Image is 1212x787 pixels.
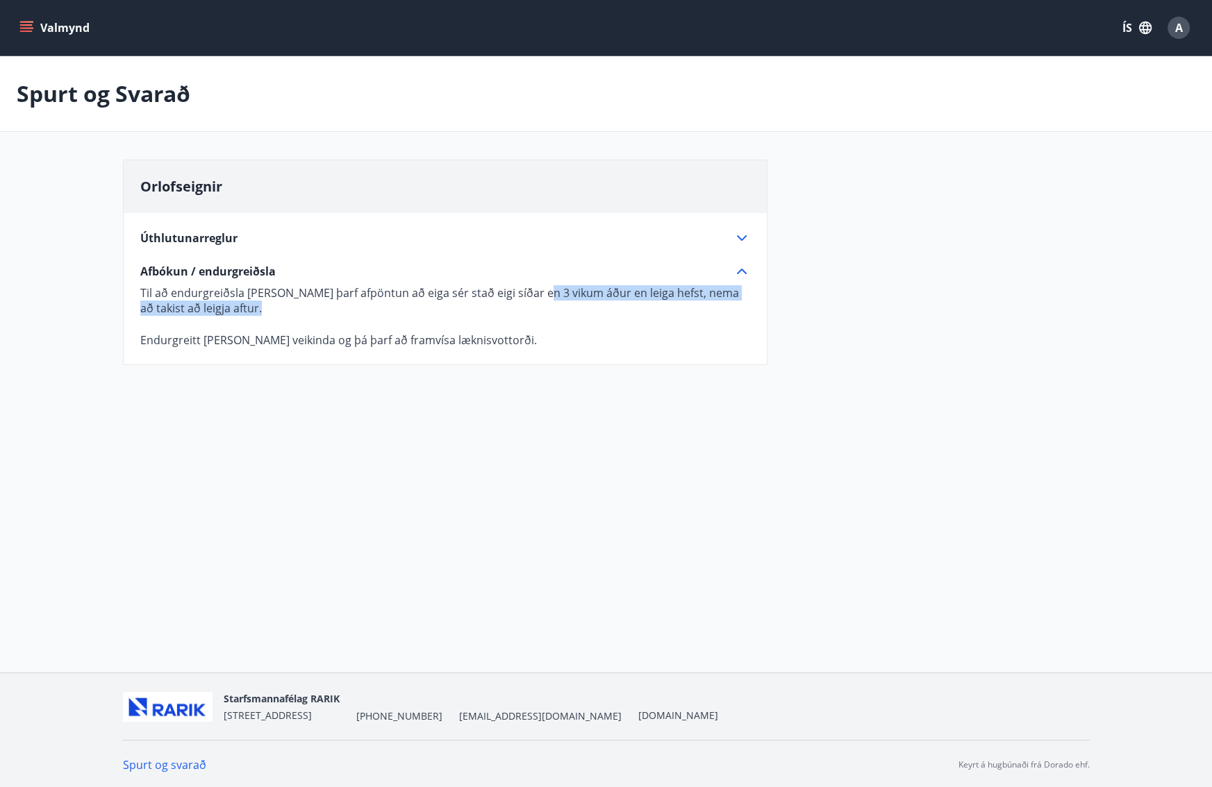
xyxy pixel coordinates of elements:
[17,78,190,109] p: Spurt og Svarað
[459,709,622,723] span: [EMAIL_ADDRESS][DOMAIN_NAME]
[1175,20,1183,35] span: A
[140,263,750,280] div: Afbókun / endurgreiðsla
[140,230,750,246] div: Úthlutunarreglur
[140,332,750,348] p: Endurgreitt [PERSON_NAME] veikinda og þá þarf að framvísa læknisvottorði.
[1115,15,1159,40] button: ÍS
[224,692,340,705] span: Starfsmannafélag RARIK
[958,759,1090,771] p: Keyrt á hugbúnaði frá Dorado ehf.
[17,15,95,40] button: menu
[140,177,222,196] span: Orlofseignir
[224,709,312,722] span: [STREET_ADDRESS]
[140,280,750,348] div: Afbókun / endurgreiðsla
[638,709,718,722] a: [DOMAIN_NAME]
[140,264,276,279] span: Afbókun / endurgreiðsla
[1162,11,1195,44] button: A
[140,285,750,316] p: Til að endurgreiðsla [PERSON_NAME] þarf afpöntun að eiga sér stað eigi síðar en 3 vikum áður en l...
[356,709,442,723] span: [PHONE_NUMBER]
[123,692,213,722] img: ZmrgJ79bX6zJLXUGuSjrUVyxXxBt3QcBuEz7Nz1t.png
[140,230,238,246] span: Úthlutunarreglur
[123,757,206,772] a: Spurt og svarað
